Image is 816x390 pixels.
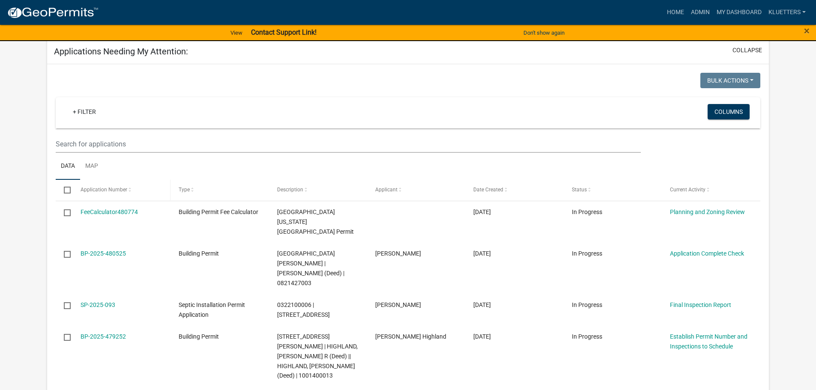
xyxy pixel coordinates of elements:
a: My Dashboard [713,4,765,21]
span: 6037 E 156TH ST N GRINNELL | HIGHLAND, MASON R (Deed) || HIGHLAND, ASHLEY J (Deed) | 1001400013 [277,333,358,379]
a: View [227,26,246,40]
datatable-header-cell: Description [269,180,367,200]
span: Tara Boyd [375,250,421,257]
a: Admin [687,4,713,21]
span: 09/17/2025 [473,301,491,308]
a: Final Inspection Report [670,301,731,308]
span: Kevin Luetters [375,301,421,308]
a: Home [664,4,687,21]
span: 09/18/2025 [473,208,491,215]
a: Data [56,153,80,180]
button: Bulk Actions [700,73,760,88]
datatable-header-cell: Type [170,180,269,200]
a: kluetters [765,4,809,21]
span: 09/18/2025 [473,250,491,257]
button: Close [804,26,810,36]
span: Jasper County Iowa Building Permit [277,208,354,235]
span: Applicant [375,187,398,193]
a: Application Complete Check [670,250,744,257]
span: Date Created [473,187,503,193]
span: In Progress [572,301,602,308]
span: Building Permit [179,250,219,257]
span: In Progress [572,250,602,257]
h5: Applications Needing My Attention: [54,46,188,57]
span: × [804,25,810,37]
datatable-header-cell: Current Activity [662,180,760,200]
a: BP-2025-479252 [81,333,126,340]
a: SP-2025-093 [81,301,115,308]
datatable-header-cell: Applicant [367,180,465,200]
a: Planning and Zoning Review [670,208,745,215]
span: Current Activity [670,187,705,193]
span: Description [277,187,303,193]
button: collapse [732,46,762,55]
span: Application Number [81,187,127,193]
datatable-header-cell: Application Number [72,180,170,200]
a: FeeCalculator480774 [81,208,138,215]
a: Establish Permit Number and Inspections to Schedule [670,333,747,350]
input: Search for applications [56,135,640,153]
datatable-header-cell: Status [564,180,662,200]
span: In Progress [572,208,602,215]
button: Columns [708,104,750,119]
span: 0322100006 | 8718 HIGHWAY 14 N [277,301,330,318]
strong: Contact Support Link! [251,28,317,36]
span: Mason Highland [375,333,446,340]
span: Type [179,187,190,193]
span: Building Permit [179,333,219,340]
span: Septic Installation Permit Application [179,301,245,318]
a: + Filter [66,104,103,119]
span: Status [572,187,587,193]
datatable-header-cell: Date Created [465,180,563,200]
span: Building Permit Fee Calculator [179,208,258,215]
datatable-header-cell: Select [56,180,72,200]
span: 797 HIGH AVE NEWTON | OTTO, JACOB M (Deed) | 0821427003 [277,250,344,286]
span: In Progress [572,333,602,340]
button: Don't show again [520,26,568,40]
span: 09/16/2025 [473,333,491,340]
a: BP-2025-480525 [81,250,126,257]
a: Map [80,153,103,180]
